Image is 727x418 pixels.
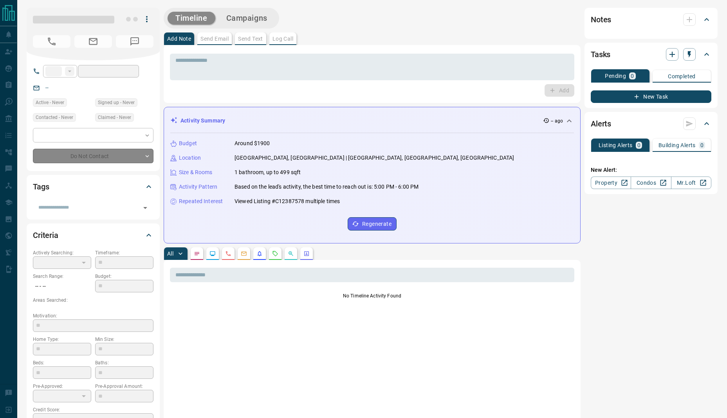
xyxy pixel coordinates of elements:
svg: Requests [272,250,278,257]
p: Add Note [167,36,191,41]
p: Motivation: [33,312,153,319]
p: 0 [637,142,640,148]
p: Repeated Interest [179,197,223,205]
p: Size & Rooms [179,168,213,177]
p: New Alert: [591,166,711,174]
svg: Notes [194,250,200,257]
svg: Emails [241,250,247,257]
a: -- [45,85,49,91]
div: Tags [33,177,153,196]
p: Areas Searched: [33,297,153,304]
p: Pending [605,73,626,79]
h2: Tasks [591,48,610,61]
p: Search Range: [33,273,91,280]
p: All [167,251,173,256]
p: [GEOGRAPHIC_DATA], [GEOGRAPHIC_DATA] | [GEOGRAPHIC_DATA], [GEOGRAPHIC_DATA], [GEOGRAPHIC_DATA] [235,154,514,162]
p: -- - -- [33,280,91,293]
p: Actively Searching: [33,249,91,256]
p: Home Type: [33,336,91,343]
span: Active - Never [36,99,64,106]
svg: Lead Browsing Activity [209,250,216,257]
a: Mr.Loft [671,177,711,189]
svg: Listing Alerts [256,250,263,257]
div: Tasks [591,45,711,64]
h2: Notes [591,13,611,26]
button: New Task [591,90,711,103]
p: Around $1900 [235,139,270,148]
p: Building Alerts [658,142,696,148]
p: Listing Alerts [599,142,633,148]
p: Baths: [95,359,153,366]
button: Campaigns [218,12,275,25]
p: Based on the lead's activity, the best time to reach out is: 5:00 PM - 6:00 PM [235,183,419,191]
p: No Timeline Activity Found [170,292,574,299]
p: 0 [631,73,634,79]
span: Contacted - Never [36,114,73,121]
button: Regenerate [348,217,397,231]
a: Condos [631,177,671,189]
p: Budget: [95,273,153,280]
span: No Number [116,35,153,48]
span: No Email [74,35,112,48]
button: Timeline [168,12,215,25]
p: Beds: [33,359,91,366]
p: Completed [668,74,696,79]
h2: Tags [33,180,49,193]
div: Do Not Contact [33,149,153,163]
p: Activity Summary [180,117,225,125]
p: Timeframe: [95,249,153,256]
svg: Agent Actions [303,250,310,257]
div: Alerts [591,114,711,133]
p: Budget [179,139,197,148]
a: Property [591,177,631,189]
p: Credit Score: [33,406,153,413]
div: Notes [591,10,711,29]
p: Pre-Approval Amount: [95,383,153,390]
p: Location [179,154,201,162]
svg: Calls [225,250,231,257]
p: -- ago [551,117,563,124]
span: Signed up - Never [98,99,135,106]
div: Criteria [33,226,153,245]
span: Claimed - Never [98,114,131,121]
span: No Number [33,35,70,48]
button: Open [140,202,151,213]
p: Activity Pattern [179,183,217,191]
p: Min Size: [95,336,153,343]
p: Pre-Approved: [33,383,91,390]
h2: Alerts [591,117,611,130]
p: 1 bathroom, up to 499 sqft [235,168,301,177]
div: Activity Summary-- ago [170,114,574,128]
p: 0 [700,142,704,148]
p: Viewed Listing #C12387578 multiple times [235,197,340,205]
h2: Criteria [33,229,58,241]
svg: Opportunities [288,250,294,257]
